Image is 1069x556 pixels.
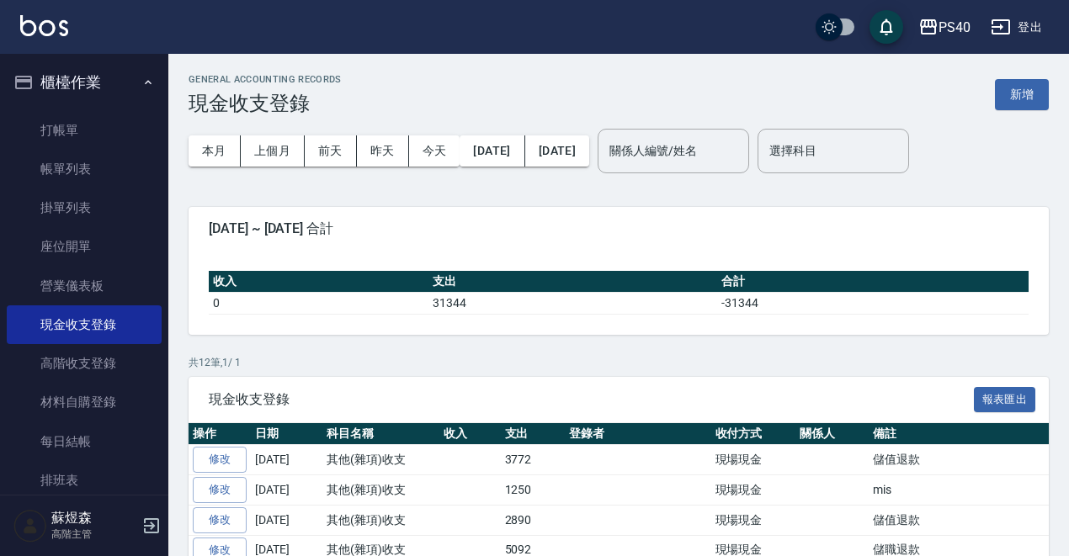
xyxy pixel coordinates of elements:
img: Logo [20,15,68,36]
th: 支出 [501,423,566,445]
th: 收付方式 [711,423,796,445]
a: 修改 [193,447,247,473]
span: [DATE] ~ [DATE] 合計 [209,220,1029,237]
h2: GENERAL ACCOUNTING RECORDS [189,74,342,85]
td: 2890 [501,505,566,535]
td: 其他(雜項)收支 [322,505,439,535]
h3: 現金收支登錄 [189,92,342,115]
a: 報表匯出 [974,390,1036,406]
button: save [870,10,903,44]
button: 報表匯出 [974,387,1036,413]
th: 登錄者 [565,423,710,445]
a: 打帳單 [7,111,162,150]
button: [DATE] [460,135,524,167]
td: 0 [209,292,428,314]
td: -31344 [717,292,1029,314]
a: 每日結帳 [7,422,162,461]
button: 本月 [189,135,241,167]
td: 3772 [501,445,566,475]
a: 高階收支登錄 [7,344,162,383]
td: 現場現金 [711,505,796,535]
p: 共 12 筆, 1 / 1 [189,355,1049,370]
a: 營業儀表板 [7,267,162,305]
td: [DATE] [251,475,322,506]
a: 修改 [193,507,247,533]
button: 櫃檯作業 [7,61,162,104]
td: 31344 [428,292,717,314]
p: 高階主管 [51,527,137,542]
th: 科目名稱 [322,423,439,445]
button: 昨天 [357,135,409,167]
button: 登出 [984,12,1049,43]
div: PS40 [939,17,971,38]
td: 其他(雜項)收支 [322,445,439,475]
th: 日期 [251,423,322,445]
th: 關係人 [795,423,869,445]
button: 上個月 [241,135,305,167]
td: 現場現金 [711,445,796,475]
a: 材料自購登錄 [7,383,162,421]
a: 掛單列表 [7,188,162,227]
a: 排班表 [7,461,162,500]
td: [DATE] [251,445,322,475]
button: 前天 [305,135,357,167]
td: 其他(雜項)收支 [322,475,439,506]
td: [DATE] [251,505,322,535]
a: 帳單列表 [7,150,162,188]
button: 今天 [409,135,460,167]
span: 現金收支登錄 [209,391,974,408]
td: 現場現金 [711,475,796,506]
a: 新增 [995,86,1049,102]
th: 支出 [428,271,717,293]
th: 操作 [189,423,251,445]
th: 收入 [439,423,501,445]
button: [DATE] [525,135,589,167]
img: Person [13,509,47,543]
button: 新增 [995,79,1049,110]
a: 座位開單 [7,227,162,266]
a: 修改 [193,477,247,503]
th: 合計 [717,271,1029,293]
h5: 蘇煜森 [51,510,137,527]
td: 1250 [501,475,566,506]
th: 收入 [209,271,428,293]
button: PS40 [912,10,977,45]
a: 現金收支登錄 [7,305,162,344]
